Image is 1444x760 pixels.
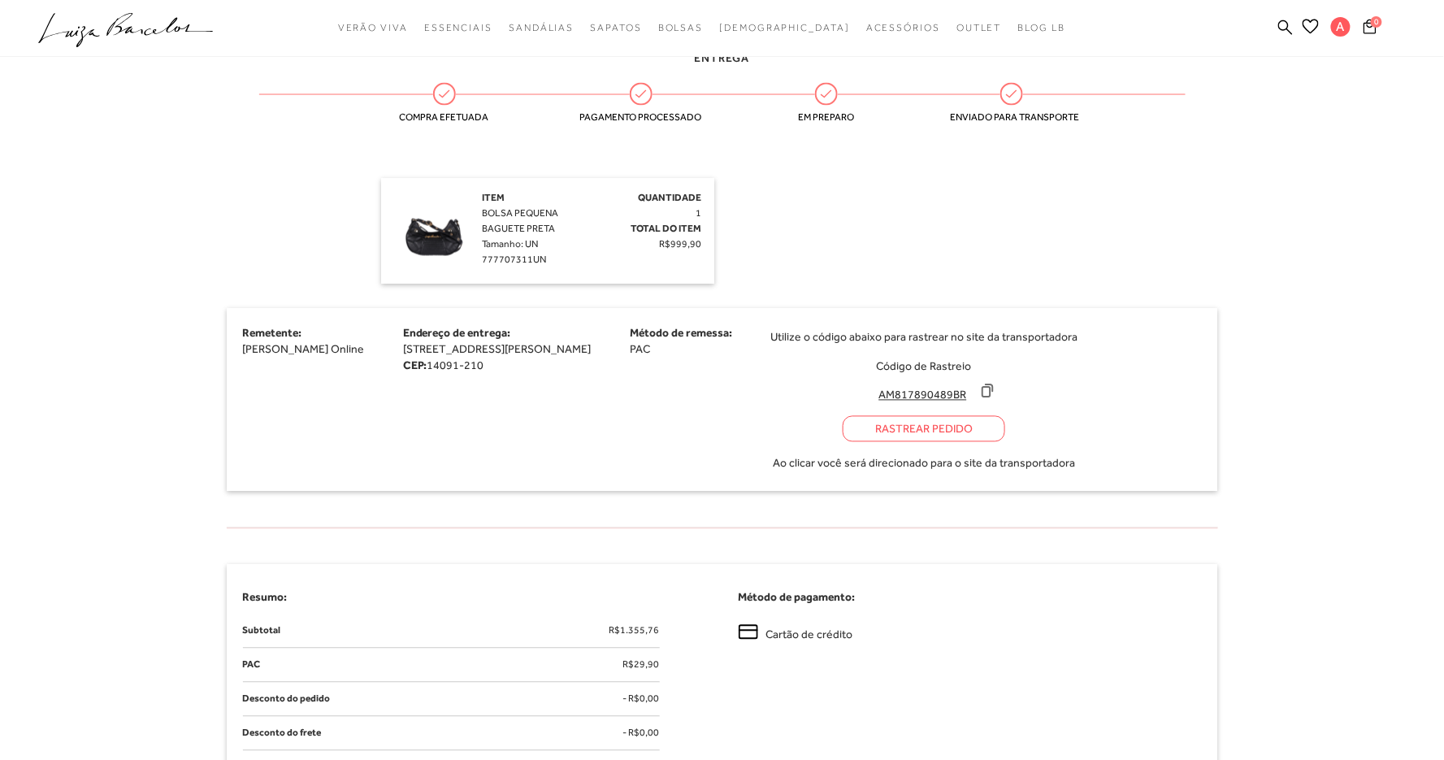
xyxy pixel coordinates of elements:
[403,359,427,372] strong: CEP:
[629,727,660,739] span: R$0,00
[629,693,660,705] span: R$0,00
[483,254,547,266] span: 777707311UN
[580,111,702,123] span: Pagamento processado
[956,22,1002,33] span: Outlet
[483,193,505,204] span: Item
[630,343,650,356] span: PAC
[427,359,484,372] span: 14091-210
[623,693,627,705] span: -
[1324,16,1359,41] button: A
[424,13,492,43] a: categoryNavScreenReaderText
[630,327,732,340] span: Método de remessa:
[590,22,641,33] span: Sapatos
[1018,13,1065,43] a: BLOG LB
[1018,22,1065,33] span: BLOG LB
[243,343,365,356] span: [PERSON_NAME] Online
[773,455,1075,471] span: Ao clicar você será direcionado para o site da transportadora
[338,13,408,43] a: categoryNavScreenReaderText
[765,111,887,123] span: Em preparo
[243,657,261,674] span: PAC
[403,327,511,340] span: Endereço de entrega:
[1359,18,1381,40] button: 0
[483,239,539,250] span: Tamanho: UN
[877,360,972,373] span: Código de Rastreio
[719,22,850,33] span: [DEMOGRAPHIC_DATA]
[658,22,704,33] span: Bolsas
[403,343,592,356] span: [STREET_ADDRESS][PERSON_NAME]
[243,589,706,606] h4: Resumo:
[393,191,475,272] img: BOLSA PEQUENA BAGUETE PRETA
[609,623,660,640] span: R$1.355,76
[243,725,322,742] span: Desconto do frete
[243,623,281,640] span: Subtotal
[509,13,574,43] a: categoryNavScreenReaderText
[660,239,702,250] span: R$999,90
[696,208,702,219] span: 1
[639,193,702,204] span: Quantidade
[243,691,331,708] span: Desconto do pedido
[1331,17,1351,37] span: A
[695,51,750,64] span: Entrega
[956,13,1002,43] a: categoryNavScreenReaderText
[1371,16,1382,28] span: 0
[766,627,853,644] span: Cartão de crédito
[719,13,850,43] a: noSubCategoriesText
[509,22,574,33] span: Sandálias
[384,111,505,123] span: Compra efetuada
[338,22,408,33] span: Verão Viva
[866,22,940,33] span: Acessórios
[631,224,702,235] span: Total do Item
[866,13,940,43] a: categoryNavScreenReaderText
[951,111,1073,123] span: Enviado para transporte
[843,416,1005,442] a: Rastrear Pedido
[658,13,704,43] a: categoryNavScreenReaderText
[623,727,627,739] span: -
[483,208,559,235] span: BOLSA PEQUENA BAGUETE PRETA
[739,589,1202,606] h4: Método de pagamento:
[623,657,660,674] span: R$29,90
[770,329,1078,345] span: Utilize o código abaixo para rastrear no site da transportadora
[424,22,492,33] span: Essenciais
[243,327,302,340] span: Remetente:
[590,13,641,43] a: categoryNavScreenReaderText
